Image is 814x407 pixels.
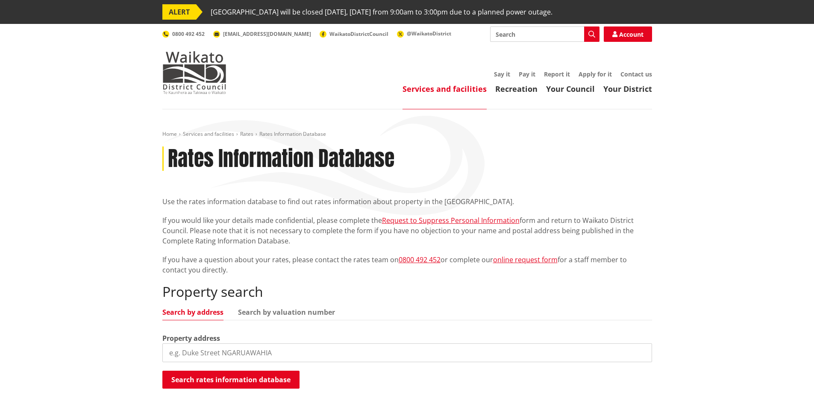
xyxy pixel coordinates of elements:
a: online request form [493,255,558,264]
a: WaikatoDistrictCouncil [320,30,388,38]
a: Home [162,130,177,138]
a: Your District [603,84,652,94]
a: Report it [544,70,570,78]
h1: Rates Information Database [168,146,394,171]
h2: Property search [162,284,652,300]
span: @WaikatoDistrict [407,30,451,37]
a: Say it [494,70,510,78]
span: 0800 492 452 [172,30,205,38]
a: Contact us [620,70,652,78]
span: [EMAIL_ADDRESS][DOMAIN_NAME] [223,30,311,38]
span: Rates Information Database [259,130,326,138]
span: [GEOGRAPHIC_DATA] will be closed [DATE], [DATE] from 9:00am to 3:00pm due to a planned power outage. [211,4,552,20]
a: Services and facilities [183,130,234,138]
a: Search by valuation number [238,309,335,316]
input: e.g. Duke Street NGARUAWAHIA [162,343,652,362]
a: Services and facilities [403,84,487,94]
a: Account [604,26,652,42]
a: Apply for it [579,70,612,78]
a: Recreation [495,84,538,94]
img: Waikato District Council - Te Kaunihera aa Takiwaa o Waikato [162,51,226,94]
a: 0800 492 452 [162,30,205,38]
label: Property address [162,333,220,343]
a: Rates [240,130,253,138]
a: Search by address [162,309,223,316]
input: Search input [490,26,599,42]
p: If you have a question about your rates, please contact the rates team on or complete our for a s... [162,255,652,275]
a: [EMAIL_ADDRESS][DOMAIN_NAME] [213,30,311,38]
a: Your Council [546,84,595,94]
button: Search rates information database [162,371,300,389]
nav: breadcrumb [162,131,652,138]
p: Use the rates information database to find out rates information about property in the [GEOGRAPHI... [162,196,652,207]
p: If you would like your details made confidential, please complete the form and return to Waikato ... [162,215,652,246]
a: Pay it [519,70,535,78]
span: ALERT [162,4,196,20]
a: 0800 492 452 [399,255,441,264]
span: WaikatoDistrictCouncil [329,30,388,38]
a: @WaikatoDistrict [397,30,451,37]
a: Request to Suppress Personal Information [382,216,520,225]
